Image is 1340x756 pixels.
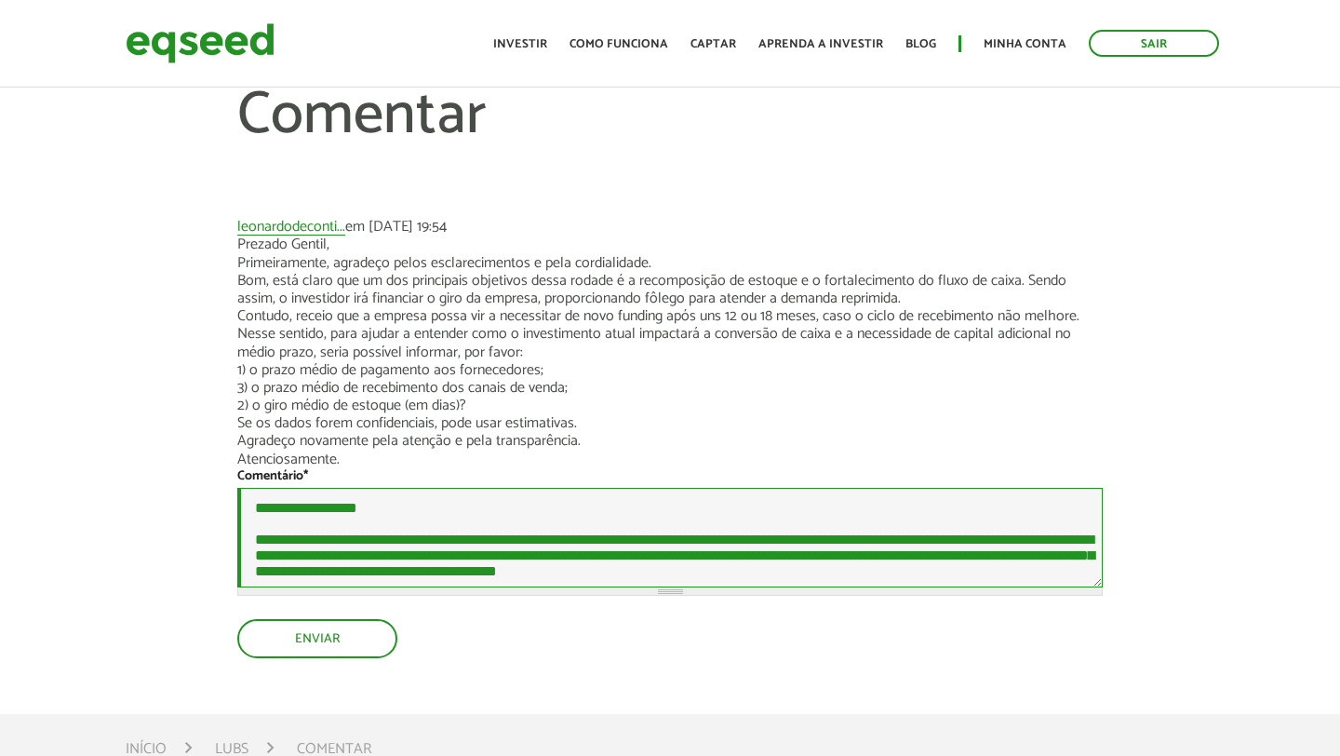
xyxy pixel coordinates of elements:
[690,38,736,50] a: Captar
[237,254,1103,272] p: Primeiramente, agradeço pelos esclarecimentos e pela cordialidade.
[237,325,1103,360] p: Nesse sentido, para ajudar a entender como o investimento atual impactará a conversão de caixa e ...
[237,307,1103,325] p: Contudo, receio que a empresa possa vir a necessitar de novo funding após uns 12 ou 18 meses, cas...
[237,361,1103,415] p: 1) o prazo médio de pagamento aos fornecedores; 3) o prazo médio de recebimento dos canais de ven...
[237,220,1103,236] div: em [DATE] 19:54
[237,619,397,658] button: Enviar
[984,38,1066,50] a: Minha conta
[569,38,668,50] a: Como funciona
[493,38,547,50] a: Investir
[237,220,345,236] a: leonardodeconti...
[237,236,1103,253] p: Prezado Gentil,
[905,38,936,50] a: Blog
[237,414,1103,432] p: Se os dados forem confidenciais, pode usar estimativas.
[237,470,308,483] label: Comentário
[758,38,883,50] a: Aprenda a investir
[237,451,1103,468] p: Atenciosamente.
[303,466,308,487] span: Este campo é obrigatório.
[237,84,1103,205] h1: Comentar
[1089,30,1219,57] a: Sair
[237,272,1103,307] p: Bom, está claro que um dos principais objetivos dessa rodade é a recomposição de estoque e o fort...
[126,19,275,68] img: EqSeed
[237,432,1103,450] p: Agradeço novamente pela atenção e pela transparência.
